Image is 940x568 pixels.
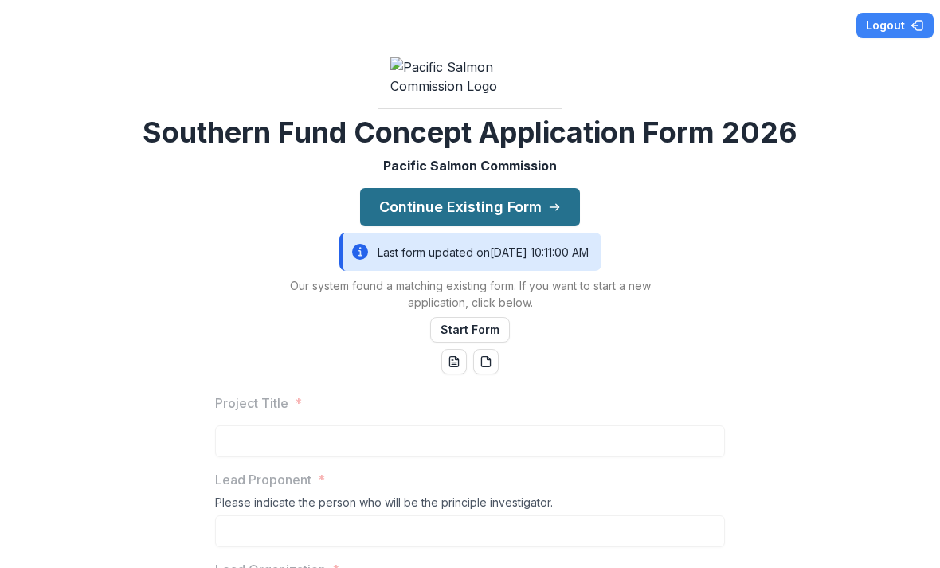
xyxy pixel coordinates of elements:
p: Project Title [215,394,288,413]
p: Our system found a matching existing form. If you want to start a new application, click below. [271,277,669,311]
h2: Southern Fund Concept Application Form 2026 [143,116,797,150]
button: word-download [441,349,467,374]
button: Continue Existing Form [360,188,580,226]
button: pdf-download [473,349,499,374]
div: Please indicate the person who will be the principle investigator. [215,496,725,515]
button: Logout [856,13,934,38]
div: Last form updated on [DATE] 10:11:00 AM [339,233,601,271]
p: Lead Proponent [215,470,311,489]
p: Pacific Salmon Commission [383,156,557,175]
button: Start Form [430,317,510,343]
img: Pacific Salmon Commission Logo [390,57,550,96]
